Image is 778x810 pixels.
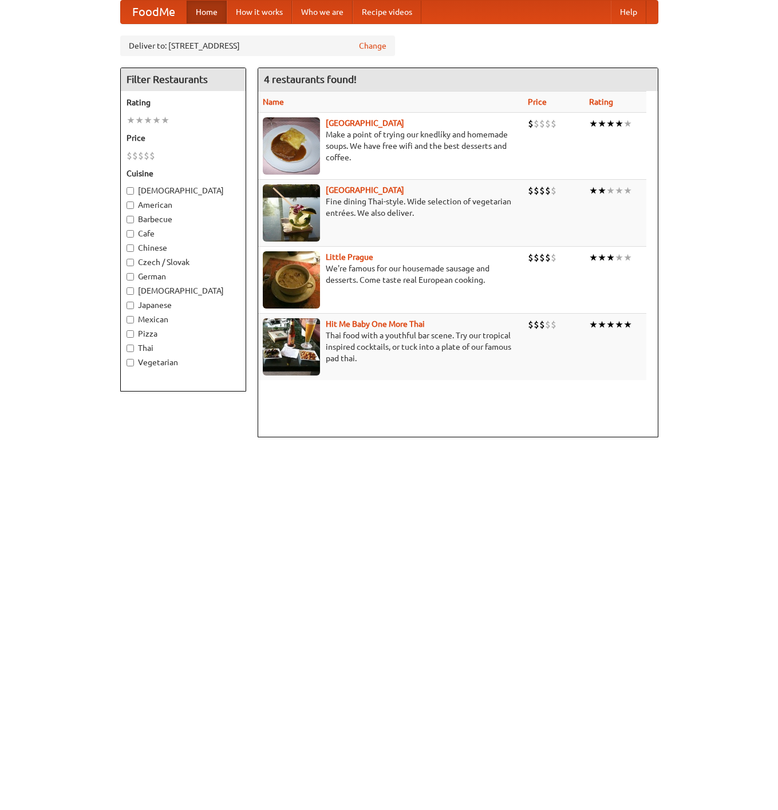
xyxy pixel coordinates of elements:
[353,1,421,23] a: Recipe videos
[539,184,545,197] li: $
[545,184,551,197] li: $
[263,117,320,175] img: czechpoint.jpg
[121,68,246,91] h4: Filter Restaurants
[127,330,134,338] input: Pizza
[127,259,134,266] input: Czech / Slovak
[326,118,404,128] a: [GEOGRAPHIC_DATA]
[606,117,615,130] li: ★
[534,251,539,264] li: $
[127,314,240,325] label: Mexican
[528,97,547,106] a: Price
[127,287,134,295] input: [DEMOGRAPHIC_DATA]
[127,342,240,354] label: Thai
[551,184,556,197] li: $
[152,114,161,127] li: ★
[127,357,240,368] label: Vegetarian
[127,316,134,323] input: Mexican
[263,129,519,163] p: Make a point of trying our knedlíky and homemade soups. We have free wifi and the best desserts a...
[528,184,534,197] li: $
[615,184,623,197] li: ★
[263,318,320,376] img: babythai.jpg
[292,1,353,23] a: Who we are
[127,285,240,297] label: [DEMOGRAPHIC_DATA]
[528,251,534,264] li: $
[138,149,144,162] li: $
[187,1,227,23] a: Home
[606,184,615,197] li: ★
[589,251,598,264] li: ★
[611,1,646,23] a: Help
[132,149,138,162] li: $
[127,299,240,311] label: Japanese
[528,318,534,331] li: $
[551,318,556,331] li: $
[598,184,606,197] li: ★
[545,251,551,264] li: $
[161,114,169,127] li: ★
[615,117,623,130] li: ★
[263,330,519,364] p: Thai food with a youthful bar scene. Try our tropical inspired cocktails, or tuck into a plate of...
[121,1,187,23] a: FoodMe
[144,114,152,127] li: ★
[127,359,134,366] input: Vegetarian
[127,345,134,352] input: Thai
[127,216,134,223] input: Barbecue
[263,196,519,219] p: Fine dining Thai-style. Wide selection of vegetarian entrées. We also deliver.
[120,35,395,56] div: Deliver to: [STREET_ADDRESS]
[589,318,598,331] li: ★
[127,97,240,108] h5: Rating
[551,117,556,130] li: $
[623,184,632,197] li: ★
[606,251,615,264] li: ★
[539,251,545,264] li: $
[127,328,240,339] label: Pizza
[127,256,240,268] label: Czech / Slovak
[144,149,149,162] li: $
[326,319,425,329] a: Hit Me Baby One More Thai
[127,242,240,254] label: Chinese
[589,97,613,106] a: Rating
[528,117,534,130] li: $
[359,40,386,52] a: Change
[127,168,240,179] h5: Cuisine
[326,252,373,262] a: Little Prague
[127,185,240,196] label: [DEMOGRAPHIC_DATA]
[545,117,551,130] li: $
[127,187,134,195] input: [DEMOGRAPHIC_DATA]
[589,184,598,197] li: ★
[623,251,632,264] li: ★
[606,318,615,331] li: ★
[534,117,539,130] li: $
[127,273,134,280] input: German
[534,318,539,331] li: $
[127,214,240,225] label: Barbecue
[127,244,134,252] input: Chinese
[623,117,632,130] li: ★
[127,149,132,162] li: $
[264,74,357,85] ng-pluralize: 4 restaurants found!
[598,318,606,331] li: ★
[227,1,292,23] a: How it works
[326,185,404,195] a: [GEOGRAPHIC_DATA]
[598,251,606,264] li: ★
[551,251,556,264] li: $
[127,271,240,282] label: German
[615,251,623,264] li: ★
[615,318,623,331] li: ★
[263,184,320,242] img: satay.jpg
[127,114,135,127] li: ★
[127,201,134,209] input: American
[127,230,134,238] input: Cafe
[539,117,545,130] li: $
[127,199,240,211] label: American
[545,318,551,331] li: $
[539,318,545,331] li: $
[534,184,539,197] li: $
[589,117,598,130] li: ★
[598,117,606,130] li: ★
[127,302,134,309] input: Japanese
